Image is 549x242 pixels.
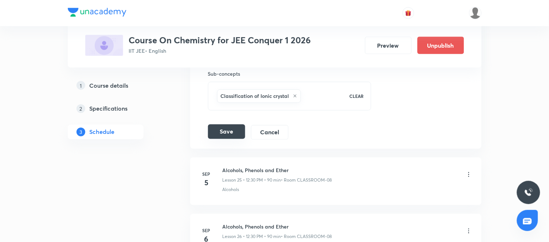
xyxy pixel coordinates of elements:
[90,104,128,113] h5: Specifications
[223,223,332,231] h6: Alcohols, Phenols and Ether
[68,102,167,116] a: 2Specifications
[403,7,414,19] button: avatar
[199,178,214,189] h4: 5
[68,8,126,19] a: Company Logo
[417,37,464,54] button: Unpublish
[223,177,281,184] p: Lesson 25 • 12:30 PM • 90 min
[223,234,281,240] p: Lesson 26 • 12:30 PM • 90 min
[77,128,85,136] p: 3
[199,171,214,178] h6: Sep
[524,188,533,197] img: ttu
[90,128,115,136] h5: Schedule
[223,167,332,174] h6: Alcohols, Phenols and Ether
[68,78,167,93] a: 1Course details
[405,10,412,16] img: avatar
[129,47,311,55] p: IIT JEE • English
[77,104,85,113] p: 2
[223,187,239,193] p: Alcohols
[365,37,412,54] button: Preview
[77,81,85,90] p: 1
[281,234,332,240] p: • Room CLASSROOM-08
[68,8,126,17] img: Company Logo
[281,177,332,184] p: • Room CLASSROOM-08
[469,7,482,19] img: Md Khalid Hasan Ansari
[90,81,129,90] h5: Course details
[208,124,245,139] button: Save
[221,92,289,100] h6: Classification of Ionic crystal
[129,35,311,45] h3: Course On Chemistry for JEE Conquer 1 2026
[208,70,372,78] h6: Sub-concepts
[251,125,289,140] button: Cancel
[85,35,123,56] img: 5F63B885-4322-4101-A706-B503B8614CF1_plus.png
[349,93,364,99] p: CLEAR
[199,227,214,234] h6: Sep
